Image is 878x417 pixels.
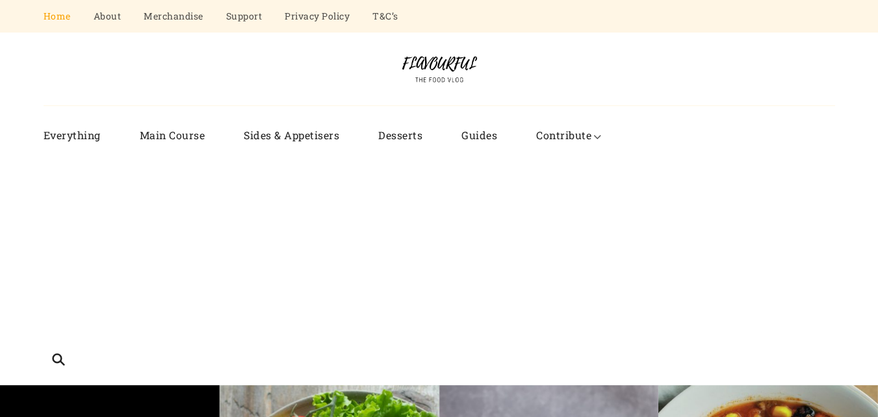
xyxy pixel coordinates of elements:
[391,52,488,86] img: Flavourful
[442,119,517,152] a: Guides
[44,119,120,152] a: Everything
[120,119,225,152] a: Main Course
[762,366,864,403] iframe: Help widget launcher
[517,119,611,152] a: Contribute
[49,158,829,340] iframe: Advertisement
[359,119,442,152] a: Desserts
[224,119,359,152] a: Sides & Appetisers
